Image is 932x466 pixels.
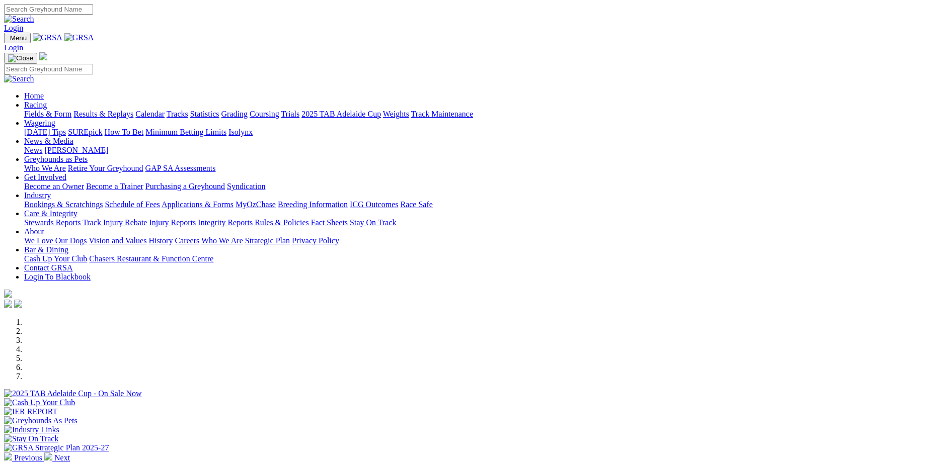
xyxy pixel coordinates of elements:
img: Search [4,74,34,83]
div: Care & Integrity [24,218,928,227]
a: ICG Outcomes [350,200,398,209]
a: Grading [221,110,248,118]
a: Next [44,453,70,462]
div: Greyhounds as Pets [24,164,928,173]
a: Rules & Policies [255,218,309,227]
a: Industry [24,191,51,200]
a: Privacy Policy [292,236,339,245]
a: Fact Sheets [311,218,348,227]
img: twitter.svg [14,300,22,308]
a: Careers [175,236,199,245]
a: Wagering [24,119,55,127]
a: MyOzChase [236,200,276,209]
button: Toggle navigation [4,33,31,43]
img: Greyhounds As Pets [4,416,77,425]
a: Injury Reports [149,218,196,227]
a: Previous [4,453,44,462]
a: Home [24,91,44,100]
a: Cash Up Your Club [24,254,87,263]
div: Get Involved [24,182,928,191]
div: Bar & Dining [24,254,928,263]
img: Close [8,54,33,62]
a: Bookings & Scratchings [24,200,103,209]
a: Chasers Restaurant & Function Centre [89,254,213,263]
a: Contact GRSA [24,263,72,272]
a: News [24,146,42,154]
a: Become an Owner [24,182,84,191]
a: SUREpick [68,128,102,136]
img: GRSA [33,33,62,42]
a: Login [4,43,23,52]
a: We Love Our Dogs [24,236,87,245]
img: Stay On Track [4,434,58,443]
img: logo-grsa-white.png [4,290,12,298]
div: Industry [24,200,928,209]
a: Vision and Values [89,236,146,245]
a: Weights [383,110,409,118]
input: Search [4,64,93,74]
a: Become a Trainer [86,182,143,191]
img: Search [4,15,34,24]
a: History [148,236,173,245]
a: Bar & Dining [24,245,68,254]
a: 2025 TAB Adelaide Cup [301,110,381,118]
img: Industry Links [4,425,59,434]
a: About [24,227,44,236]
a: Breeding Information [278,200,348,209]
a: Who We Are [24,164,66,172]
a: Minimum Betting Limits [145,128,226,136]
a: Fields & Form [24,110,71,118]
a: Login [4,24,23,32]
a: Tracks [167,110,188,118]
a: Results & Replays [73,110,133,118]
img: IER REPORT [4,407,57,416]
a: Integrity Reports [198,218,253,227]
button: Toggle navigation [4,53,37,64]
span: Next [54,453,70,462]
a: Purchasing a Greyhound [145,182,225,191]
a: Care & Integrity [24,209,77,218]
a: Stay On Track [350,218,396,227]
div: Racing [24,110,928,119]
a: Track Maintenance [411,110,473,118]
span: Previous [14,453,42,462]
a: Coursing [250,110,279,118]
a: Applications & Forms [162,200,234,209]
a: Get Involved [24,173,66,181]
a: Isolynx [228,128,253,136]
img: GRSA [64,33,94,42]
img: Cash Up Your Club [4,398,75,407]
a: Syndication [227,182,265,191]
a: Race Safe [400,200,432,209]
img: facebook.svg [4,300,12,308]
a: Who We Are [201,236,243,245]
a: Retire Your Greyhound [68,164,143,172]
a: Trials [281,110,299,118]
img: chevron-left-pager-white.svg [4,452,12,460]
a: Stewards Reports [24,218,81,227]
a: Schedule of Fees [105,200,160,209]
a: [DATE] Tips [24,128,66,136]
a: GAP SA Assessments [145,164,216,172]
img: GRSA Strategic Plan 2025-27 [4,443,109,452]
a: Login To Blackbook [24,272,91,281]
a: How To Bet [105,128,144,136]
a: Racing [24,101,47,109]
a: Greyhounds as Pets [24,155,88,163]
a: Strategic Plan [245,236,290,245]
span: Menu [10,34,27,42]
img: 2025 TAB Adelaide Cup - On Sale Now [4,389,142,398]
div: Wagering [24,128,928,137]
a: Calendar [135,110,165,118]
a: [PERSON_NAME] [44,146,108,154]
input: Search [4,4,93,15]
img: logo-grsa-white.png [39,52,47,60]
img: chevron-right-pager-white.svg [44,452,52,460]
div: News & Media [24,146,928,155]
a: Track Injury Rebate [83,218,147,227]
div: About [24,236,928,245]
a: Statistics [190,110,219,118]
a: News & Media [24,137,73,145]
